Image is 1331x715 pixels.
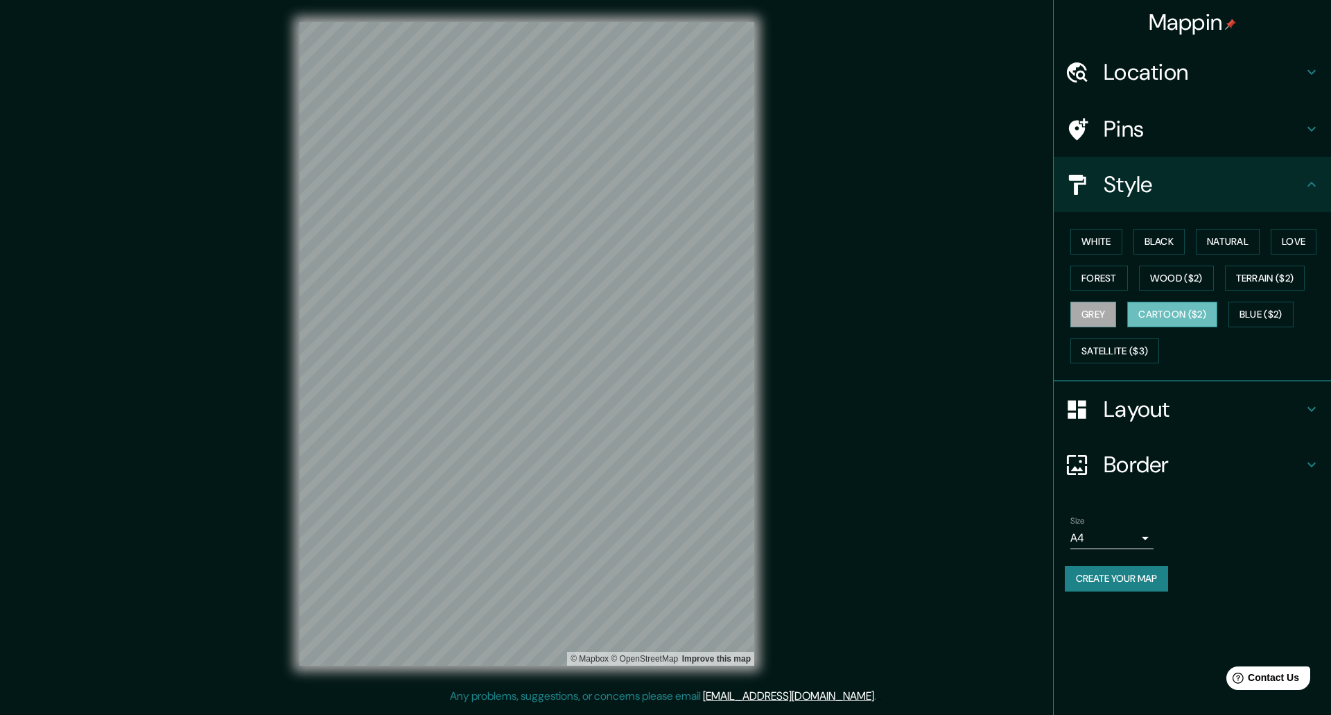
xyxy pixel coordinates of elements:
h4: Mappin [1149,8,1237,36]
a: Map feedback [682,654,751,664]
div: Border [1054,437,1331,492]
button: Natural [1196,229,1260,255]
button: Satellite ($3) [1070,338,1159,364]
button: Terrain ($2) [1225,266,1305,291]
div: Layout [1054,381,1331,437]
a: OpenStreetMap [611,654,678,664]
h4: Layout [1104,395,1303,423]
div: A4 [1070,527,1154,549]
h4: Border [1104,451,1303,479]
iframe: Help widget launcher [1208,661,1316,700]
button: Cartoon ($2) [1127,302,1217,327]
button: Black [1133,229,1185,255]
canvas: Map [299,22,754,666]
button: Wood ($2) [1139,266,1214,291]
button: Love [1271,229,1316,255]
p: Any problems, suggestions, or concerns please email . [450,688,876,705]
h4: Location [1104,58,1303,86]
button: Blue ($2) [1228,302,1294,327]
button: Create your map [1065,566,1168,592]
a: [EMAIL_ADDRESS][DOMAIN_NAME] [703,689,874,703]
button: Grey [1070,302,1116,327]
a: Mapbox [571,654,609,664]
label: Size [1070,515,1085,527]
button: Forest [1070,266,1128,291]
div: Pins [1054,101,1331,157]
div: Location [1054,44,1331,100]
img: pin-icon.png [1225,19,1236,30]
div: . [876,688,878,705]
h4: Style [1104,171,1303,198]
div: Style [1054,157,1331,212]
button: White [1070,229,1122,255]
div: . [878,688,881,705]
h4: Pins [1104,115,1303,143]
